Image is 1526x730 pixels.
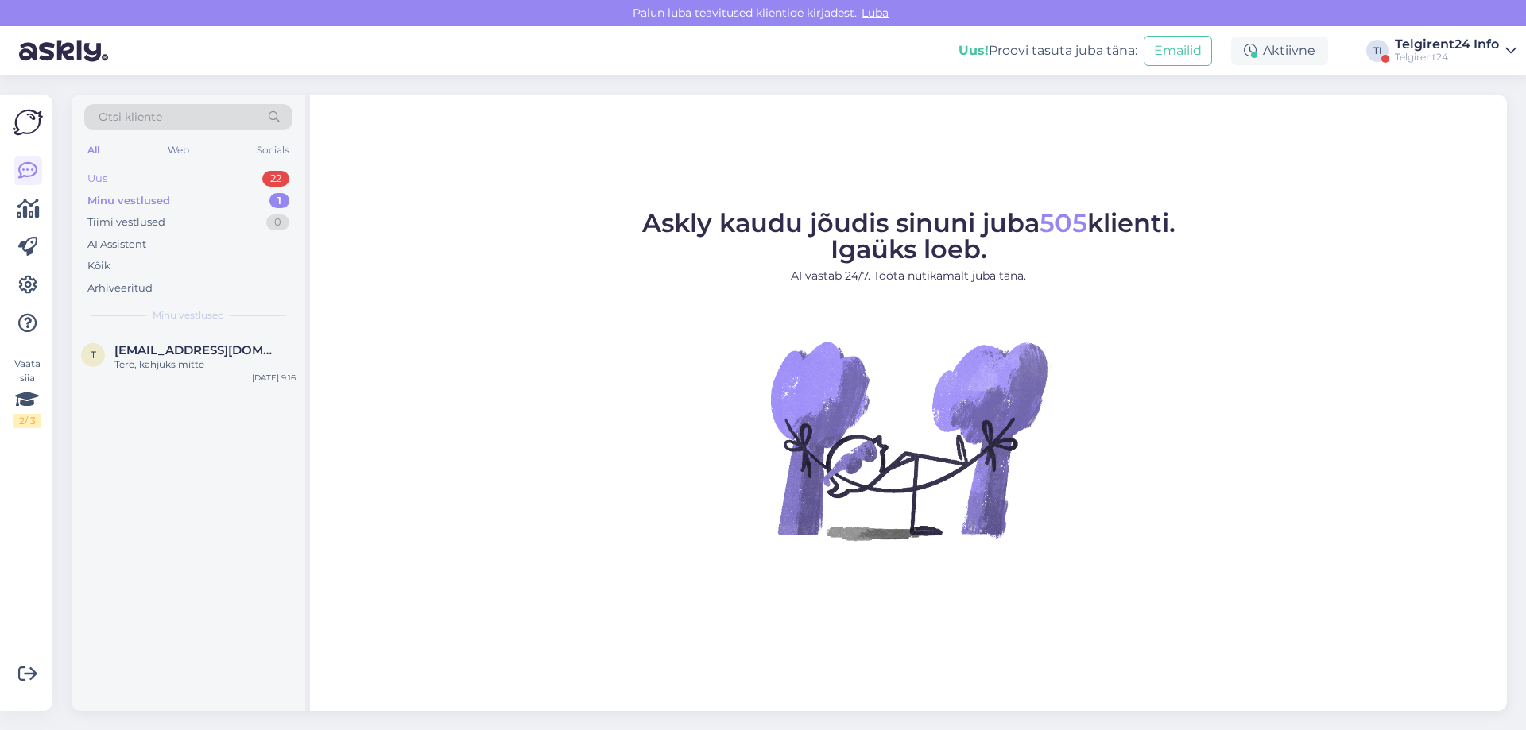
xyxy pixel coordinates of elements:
[87,171,107,187] div: Uus
[87,214,165,230] div: Tiimi vestlused
[266,214,289,230] div: 0
[959,43,989,58] b: Uus!
[765,297,1052,583] img: No Chat active
[1144,36,1212,66] button: Emailid
[262,171,289,187] div: 22
[1395,38,1516,64] a: Telgirent24 InfoTelgirent24
[114,357,296,372] div: Tere, kahjuks mitte
[165,140,192,160] div: Web
[1040,207,1087,238] span: 505
[252,372,296,384] div: [DATE] 9:16
[84,140,103,160] div: All
[13,357,41,428] div: Vaata siia
[269,193,289,209] div: 1
[642,207,1175,265] span: Askly kaudu jõudis sinuni juba klienti. Igaüks loeb.
[254,140,292,160] div: Socials
[1395,38,1499,51] div: Telgirent24 Info
[642,268,1175,284] p: AI vastab 24/7. Tööta nutikamalt juba täna.
[1395,51,1499,64] div: Telgirent24
[857,6,893,20] span: Luba
[87,237,146,253] div: AI Assistent
[114,343,280,357] span: tiina302@gmail.com
[13,107,43,137] img: Askly Logo
[153,308,224,323] span: Minu vestlused
[91,349,96,361] span: t
[87,193,170,209] div: Minu vestlused
[87,280,153,296] div: Arhiveeritud
[1366,40,1389,62] div: TI
[1231,37,1328,65] div: Aktiivne
[13,414,41,428] div: 2 / 3
[99,109,162,126] span: Otsi kliente
[959,41,1137,60] div: Proovi tasuta juba täna:
[87,258,110,274] div: Kõik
